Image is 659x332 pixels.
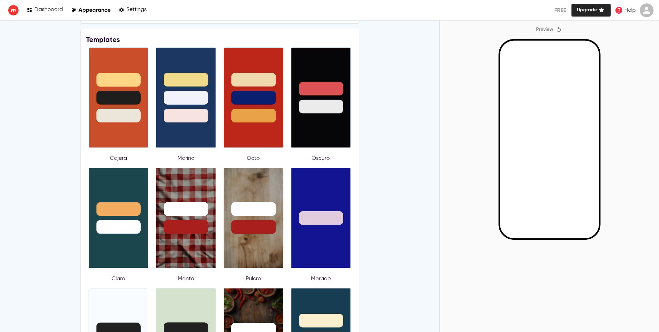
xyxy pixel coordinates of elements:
[153,275,218,283] p: Manta
[86,154,151,163] p: Cajera
[34,7,63,13] p: Dashboard
[500,41,599,238] iframe: Mobile Preview
[577,6,605,14] span: Upgrade
[221,154,286,163] p: Octo
[554,6,566,14] p: Free
[289,154,354,163] p: Oscuro
[119,5,147,15] a: Settings
[613,4,638,16] a: Help
[126,7,147,13] p: Settings
[79,7,111,13] p: Appearance
[71,5,111,15] a: Appearance
[624,6,636,14] p: Help
[86,275,151,283] p: Claro
[289,275,354,283] p: Morado
[221,275,286,283] p: Pulcro
[27,5,63,15] a: Dashboard
[153,154,218,163] p: Marino
[86,34,354,45] h6: Templates
[571,4,611,16] button: Upgrade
